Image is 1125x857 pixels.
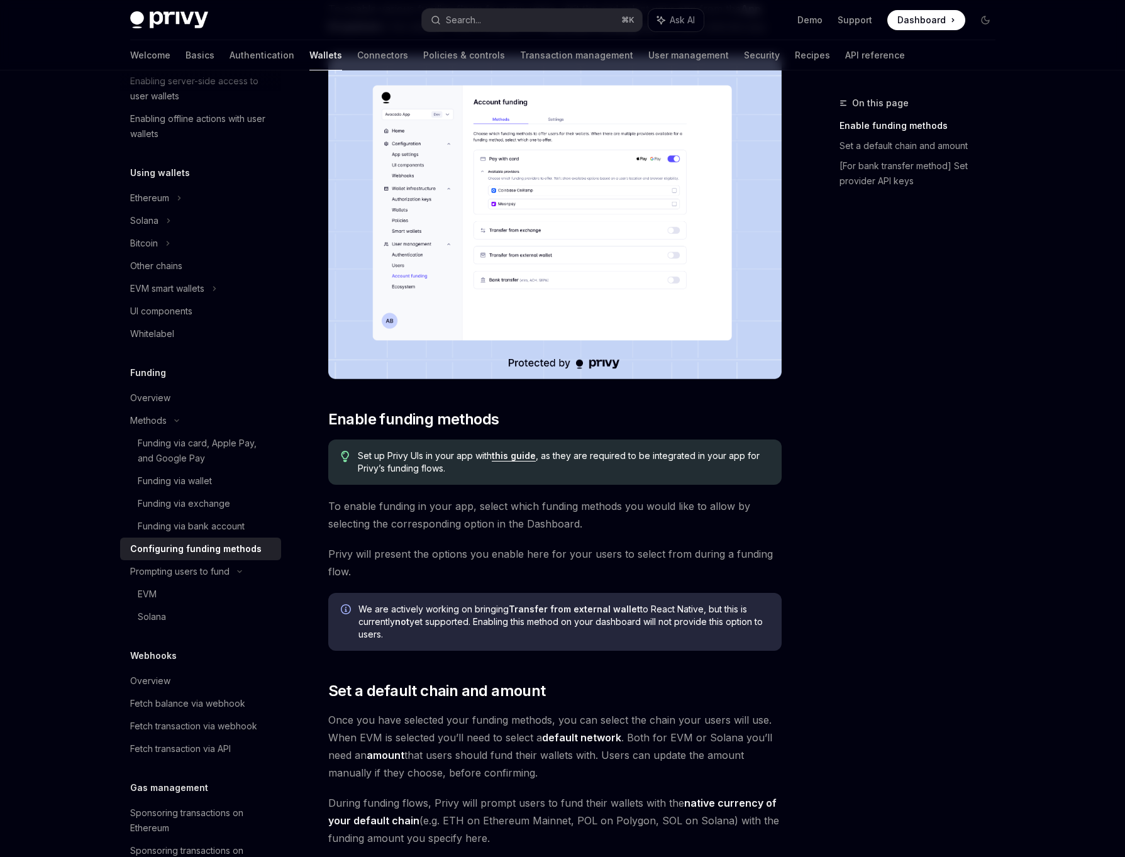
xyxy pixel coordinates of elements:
span: Ask AI [670,14,695,26]
div: Enabling offline actions with user wallets [130,111,274,141]
div: UI components [130,304,192,319]
div: Funding via card, Apple Pay, and Google Pay [138,436,274,466]
span: During funding flows, Privy will prompt users to fund their wallets with the (e.g. ETH on Ethereu... [328,794,782,847]
div: Bitcoin [130,236,158,251]
a: Fetch transaction via API [120,738,281,760]
div: EVM smart wallets [130,281,204,296]
span: Privy will present the options you enable here for your users to select from during a funding flow. [328,545,782,580]
img: dark logo [130,11,208,29]
a: Support [838,14,872,26]
div: Whitelabel [130,326,174,341]
a: Connectors [357,40,408,70]
span: Set up Privy UIs in your app with , as they are required to be integrated in your app for Privy’s... [358,450,768,475]
a: Overview [120,670,281,692]
a: Authentication [230,40,294,70]
span: To enable funding in your app, select which funding methods you would like to allow by selecting ... [328,497,782,533]
svg: Tip [341,451,350,462]
div: Solana [138,609,166,624]
div: Funding via bank account [138,519,245,534]
strong: not [395,616,409,627]
a: EVM [120,583,281,605]
button: Search...⌘K [422,9,642,31]
span: Once you have selected your funding methods, you can select the chain your users will use. When E... [328,711,782,782]
a: Security [744,40,780,70]
div: Funding via wallet [138,473,212,489]
a: Basics [186,40,214,70]
button: Toggle dark mode [975,10,995,30]
a: Solana [120,605,281,628]
a: Fetch balance via webhook [120,692,281,715]
a: Fetch transaction via webhook [120,715,281,738]
a: API reference [845,40,905,70]
h5: Gas management [130,780,208,795]
a: Demo [797,14,823,26]
div: Fetch transaction via API [130,741,231,756]
a: this guide [492,450,536,462]
span: Dashboard [897,14,946,26]
a: Funding via card, Apple Pay, and Google Pay [120,432,281,470]
div: Search... [446,13,481,28]
a: Sponsoring transactions on Ethereum [120,802,281,839]
a: User management [648,40,729,70]
strong: amount [367,749,404,761]
a: Transaction management [520,40,633,70]
div: Other chains [130,258,182,274]
div: Methods [130,413,167,428]
h5: Webhooks [130,648,177,663]
a: UI components [120,300,281,323]
a: Recipes [795,40,830,70]
span: Enable funding methods [328,409,499,429]
div: EVM [138,587,157,602]
a: Policies & controls [423,40,505,70]
img: Fundingupdate PNG [328,55,782,379]
a: Set a default chain and amount [840,136,1006,156]
a: Funding via exchange [120,492,281,515]
a: Overview [120,387,281,409]
a: Enabling offline actions with user wallets [120,108,281,145]
svg: Info [341,604,353,617]
div: Sponsoring transactions on Ethereum [130,805,274,836]
strong: default network [542,731,621,744]
a: Enable funding methods [840,116,1006,136]
a: Funding via wallet [120,470,281,492]
span: Set a default chain and amount [328,681,546,701]
div: Configuring funding methods [130,541,262,556]
h5: Using wallets [130,165,190,180]
a: Configuring funding methods [120,538,281,560]
h5: Funding [130,365,166,380]
a: Wallets [309,40,342,70]
div: Overview [130,390,170,406]
div: Prompting users to fund [130,564,230,579]
span: We are actively working on bringing to React Native, but this is currently yet supported. Enablin... [358,603,769,641]
a: Whitelabel [120,323,281,345]
div: Overview [130,673,170,688]
strong: Transfer from external wallet [509,604,640,614]
div: Funding via exchange [138,496,230,511]
a: Dashboard [887,10,965,30]
a: Other chains [120,255,281,277]
a: Funding via bank account [120,515,281,538]
a: Welcome [130,40,170,70]
div: Fetch balance via webhook [130,696,245,711]
a: [For bank transfer method] Set provider API keys [840,156,1006,191]
span: ⌘ K [621,15,635,25]
div: Fetch transaction via webhook [130,719,257,734]
span: On this page [852,96,909,111]
div: Ethereum [130,191,169,206]
div: Solana [130,213,158,228]
button: Ask AI [648,9,704,31]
